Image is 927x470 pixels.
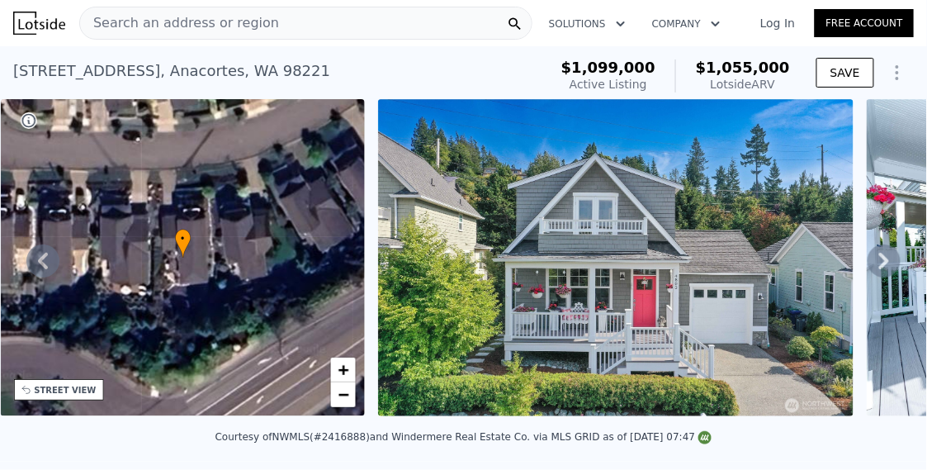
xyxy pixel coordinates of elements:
span: $1,055,000 [696,59,790,76]
a: Free Account [815,9,914,37]
div: [STREET_ADDRESS] , Anacortes , WA 98221 [13,59,330,83]
span: Active Listing [570,78,647,91]
span: Search an address or region [80,13,279,33]
span: $1,099,000 [561,59,655,76]
div: Lotside ARV [696,76,790,93]
button: SAVE [816,58,874,88]
img: Sale: 167368741 Parcel: 99425639 [378,99,854,416]
div: STREET VIEW [35,384,97,396]
button: Company [639,9,734,39]
button: Solutions [536,9,639,39]
span: + [338,359,349,380]
img: Lotside [13,12,65,35]
img: NWMLS Logo [698,431,712,444]
span: • [175,231,192,246]
button: Show Options [881,56,914,89]
a: Zoom in [331,358,356,382]
div: Courtesy of NWMLS (#2416888) and Windermere Real Estate Co. via MLS GRID as of [DATE] 07:47 [215,431,712,443]
a: Zoom out [331,382,356,407]
div: • [175,229,192,258]
a: Log In [740,15,815,31]
span: − [338,384,349,405]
